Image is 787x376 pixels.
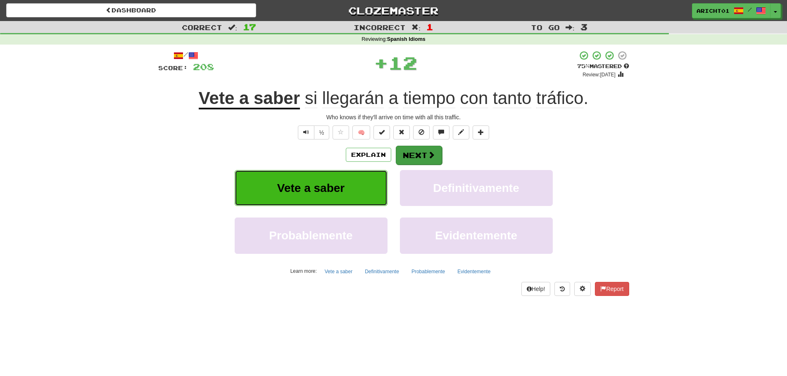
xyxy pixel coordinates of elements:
small: Learn more: [290,268,317,274]
button: Evidentemente [453,265,495,278]
span: tráfico [536,88,583,108]
button: Set this sentence to 100% Mastered (alt+m) [373,125,390,140]
a: Dashboard [6,3,256,17]
span: / [748,7,752,12]
span: : [228,24,237,31]
button: Ignore sentence (alt+i) [413,125,430,140]
span: To go [531,23,560,31]
span: con [460,88,488,108]
button: Definitivamente [360,265,404,278]
span: + [374,50,388,75]
div: Who knows if they'll arrive on time with all this traffic. [158,113,629,121]
span: : [411,24,421,31]
span: 208 [193,61,214,72]
button: Next [396,146,442,165]
a: Clozemaster [269,3,518,18]
button: Edit sentence (alt+d) [453,125,469,140]
span: Score: [158,64,188,71]
button: Report [595,282,629,296]
button: Probablemente [235,218,388,253]
span: : [566,24,575,31]
u: Vete a saber [199,88,300,109]
span: . [300,88,588,108]
button: Evidentemente [400,218,553,253]
span: aricht01 [697,7,730,14]
button: Probablemente [407,265,449,278]
button: Play sentence audio (ctl+space) [298,125,314,140]
button: Vete a saber [320,265,357,278]
a: aricht01 / [692,3,770,18]
button: Vete a saber [235,170,388,206]
button: 🧠 [352,125,370,140]
span: tiempo [403,88,455,108]
span: 17 [243,22,256,32]
button: Explain [346,148,391,162]
button: Help! [521,282,551,296]
div: / [158,50,214,61]
span: 1 [426,22,433,32]
span: si [305,88,317,108]
button: ½ [314,125,330,140]
span: Probablemente [269,229,352,242]
span: a [389,88,398,108]
button: Reset to 0% Mastered (alt+r) [393,125,410,140]
div: Text-to-speech controls [296,125,330,140]
button: Discuss sentence (alt+u) [433,125,449,140]
strong: Spanish Idioms [387,36,426,42]
div: Mastered [577,63,629,70]
button: Definitivamente [400,170,553,206]
span: 12 [388,52,417,73]
span: Correct [182,23,222,31]
span: 3 [580,22,587,32]
button: Favorite sentence (alt+f) [333,125,349,140]
span: Definitivamente [433,182,519,194]
span: llegarán [322,88,384,108]
small: Review: [DATE] [583,72,616,78]
span: Vete a saber [277,182,345,194]
span: 75 % [577,63,590,69]
span: Incorrect [354,23,406,31]
span: tanto [493,88,531,108]
button: Add to collection (alt+a) [473,125,489,140]
button: Round history (alt+y) [554,282,570,296]
span: Evidentemente [435,229,517,242]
